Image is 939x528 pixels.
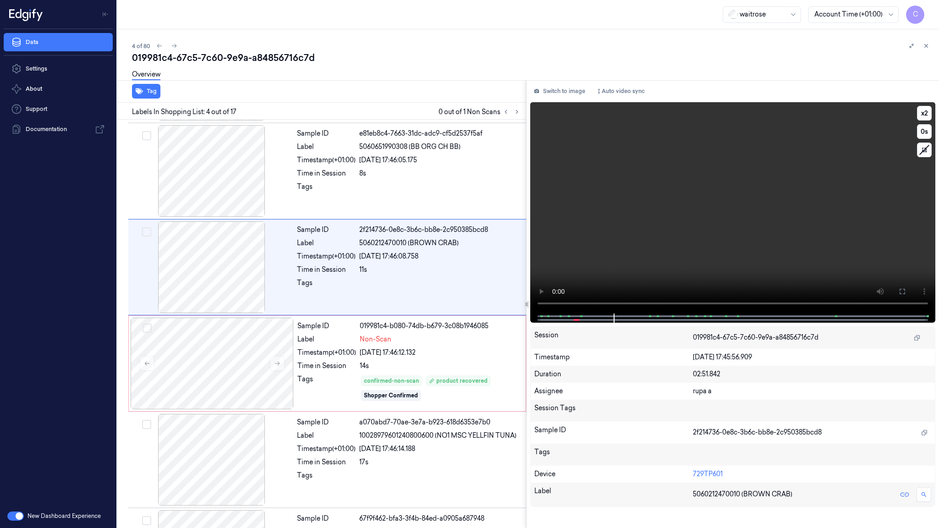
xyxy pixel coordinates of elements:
div: 019981c4-b080-74db-b679-3c08b1946085 [360,321,520,331]
a: Settings [4,60,113,78]
div: confirmed-non-scan [364,377,419,385]
div: 019981c4-67c5-7c60-9e9a-a84856716c7d [132,51,932,64]
span: 0 out of 1 Non Scans [439,106,522,117]
div: Timestamp [534,352,693,362]
div: Label [297,238,356,248]
div: Duration [534,369,693,379]
div: [DATE] 17:45:56.909 [693,352,931,362]
div: Sample ID [297,321,356,331]
div: Assignee [534,386,693,396]
div: 17s [359,457,521,467]
div: [DATE] 17:46:14.188 [359,444,521,454]
div: Label [297,335,356,344]
div: Label [534,486,693,503]
div: [DATE] 17:46:08.758 [359,252,521,261]
div: Sample ID [297,418,356,427]
button: Toggle Navigation [98,7,113,22]
div: 2f214736-0e8c-3b6c-bb8e-2c950385bcd8 [359,225,521,235]
button: Switch to image [530,84,589,99]
div: Tags [297,374,356,402]
button: About [4,80,113,98]
a: Data [4,33,113,51]
a: Documentation [4,120,113,138]
button: Select row [142,516,151,525]
span: 5060212470010 (BROWN CRAB) [359,238,459,248]
div: [DATE] 17:46:05.175 [359,155,521,165]
div: 14s [360,361,520,371]
div: Tags [534,447,693,462]
span: 5060212470010 (BROWN CRAB) [693,489,792,499]
div: Label [297,431,356,440]
button: C [906,5,924,24]
div: Sample ID [297,514,356,523]
div: Device [534,469,693,479]
div: Timestamp (+01:00) [297,348,356,357]
div: Timestamp (+01:00) [297,155,356,165]
div: 02:51.842 [693,369,931,379]
span: 10028979601240800600 (NO1 MSC YELLFIN TUNA) [359,431,516,440]
div: a070abd7-70ae-3e7a-b923-618d6353e7b0 [359,418,521,427]
div: Timestamp (+01:00) [297,252,356,261]
span: 4 of 80 [132,42,150,50]
div: Sample ID [534,425,693,440]
div: Tags [297,278,356,293]
a: Support [4,100,113,118]
button: Select row [142,131,151,140]
div: Sample ID [297,225,356,235]
span: 019981c4-67c5-7c60-9e9a-a84856716c7d [693,333,818,342]
button: 0s [917,124,932,139]
div: Time in Session [297,169,356,178]
div: Time in Session [297,457,356,467]
span: Non-Scan [360,335,391,344]
div: Time in Session [297,361,356,371]
div: rupa a [693,386,931,396]
div: Session Tags [534,403,693,418]
div: 729TP601 [693,469,931,479]
div: 8s [359,169,521,178]
div: Label [297,142,356,152]
div: e81eb8c4-7663-31dc-adc9-cf5d2537f5af [359,129,521,138]
div: Session [534,330,693,345]
span: 2f214736-0e8c-3b6c-bb8e-2c950385bcd8 [693,428,822,437]
button: Select row [142,227,151,236]
div: 11s [359,265,521,275]
div: Timestamp (+01:00) [297,444,356,454]
span: Labels In Shopping List: 4 out of 17 [132,107,236,117]
div: [DATE] 17:46:12.132 [360,348,520,357]
div: Tags [297,182,356,197]
button: Select row [142,420,151,429]
a: Overview [132,70,160,80]
div: Time in Session [297,265,356,275]
div: Sample ID [297,129,356,138]
button: x2 [917,106,932,121]
div: 67f9f462-bfa3-3f4b-84ed-a0905a687948 [359,514,521,523]
div: product recovered [429,377,488,385]
span: 5060651990308 (BB ORG CH BB) [359,142,461,152]
div: Tags [297,471,356,485]
div: Shopper Confirmed [364,391,418,400]
button: Select row [143,324,152,333]
button: Tag [132,84,160,99]
button: Auto video sync [593,84,648,99]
